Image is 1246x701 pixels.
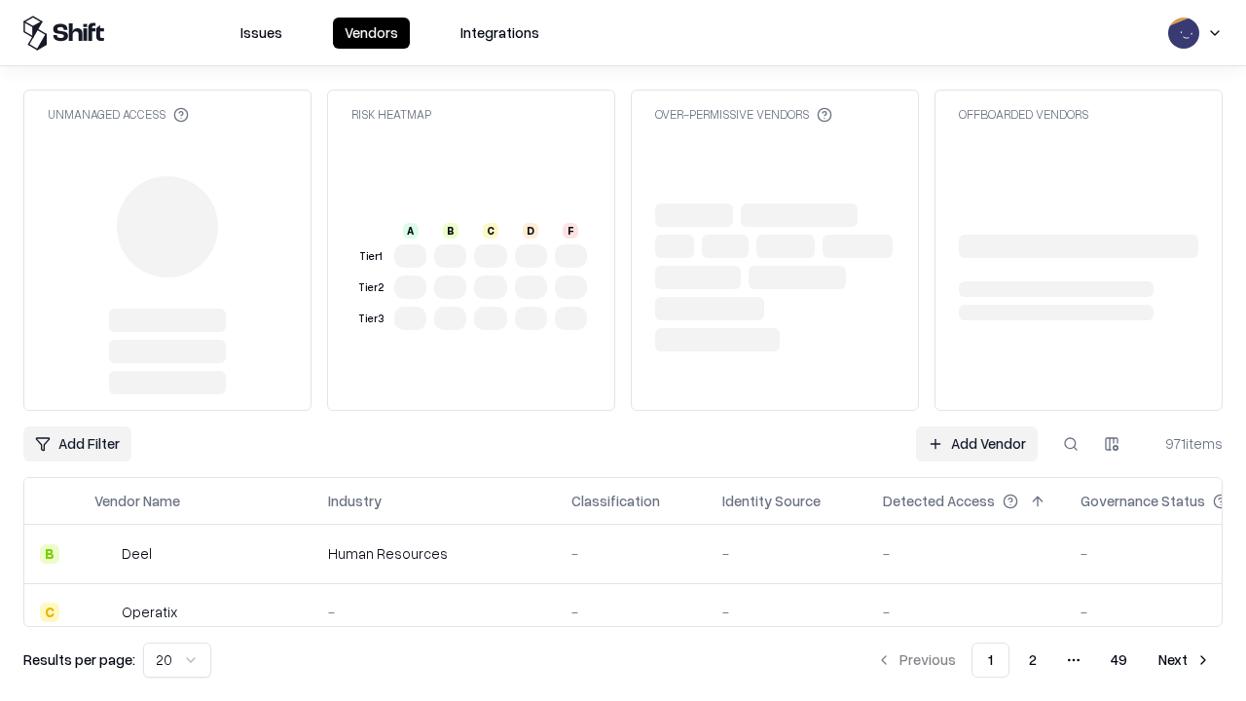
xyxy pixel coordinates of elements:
img: Deel [94,544,114,564]
div: Human Resources [328,543,540,564]
div: Risk Heatmap [351,106,431,123]
img: Operatix [94,603,114,622]
button: Next [1147,643,1223,678]
div: Tier 1 [355,248,386,265]
div: C [40,603,59,622]
div: - [571,602,691,622]
div: Identity Source [722,491,821,511]
div: Governance Status [1081,491,1205,511]
div: F [563,223,578,239]
nav: pagination [864,643,1223,678]
button: Vendors [333,18,410,49]
button: Integrations [449,18,551,49]
div: 971 items [1145,433,1223,454]
div: Vendor Name [94,491,180,511]
div: Deel [122,543,152,564]
div: - [883,543,1049,564]
p: Results per page: [23,649,135,670]
div: Classification [571,491,660,511]
div: Over-Permissive Vendors [655,106,832,123]
div: Offboarded Vendors [959,106,1088,123]
button: Add Filter [23,426,131,461]
button: 1 [971,643,1009,678]
div: - [328,602,540,622]
button: 2 [1013,643,1052,678]
div: Tier 2 [355,279,386,296]
button: Issues [229,18,294,49]
div: C [483,223,498,239]
a: Add Vendor [916,426,1038,461]
div: Operatix [122,602,177,622]
div: B [443,223,458,239]
div: Detected Access [883,491,995,511]
div: Unmanaged Access [48,106,189,123]
div: D [523,223,538,239]
div: - [571,543,691,564]
button: 49 [1095,643,1143,678]
div: - [722,543,852,564]
div: Tier 3 [355,311,386,327]
div: - [722,602,852,622]
div: Industry [328,491,382,511]
div: A [403,223,419,239]
div: - [883,602,1049,622]
div: B [40,544,59,564]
